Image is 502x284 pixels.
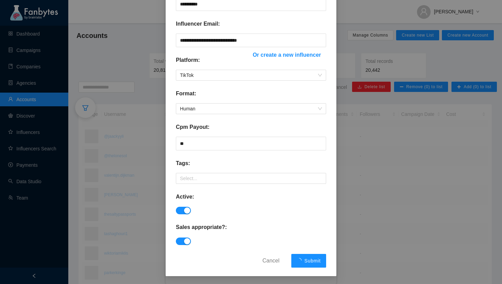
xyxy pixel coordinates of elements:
[304,258,321,263] span: Submit
[176,123,210,131] p: Cpm Payout:
[176,223,227,231] p: Sales appropriate?:
[297,258,304,263] span: loading
[257,255,284,266] button: Cancel
[248,49,326,60] button: Or create a new influencer
[291,254,326,268] button: Submit
[176,56,200,64] p: Platform:
[176,193,194,201] p: Active:
[180,70,322,80] span: TikTok
[176,20,220,28] p: Influencer Email:
[253,51,321,59] span: Or create a new influencer
[176,159,190,167] p: Tags:
[180,104,322,114] span: Human
[262,256,279,265] span: Cancel
[176,90,196,98] p: Format:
